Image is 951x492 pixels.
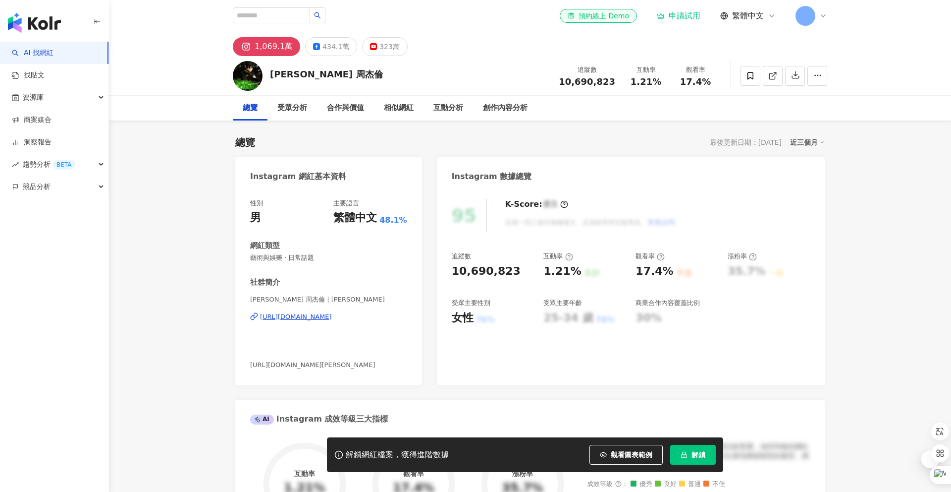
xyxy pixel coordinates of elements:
div: [PERSON_NAME] 周杰倫 [270,68,383,80]
div: 互動率 [627,65,665,75]
img: KOL Avatar [233,61,263,91]
div: 1.21% [543,264,581,279]
span: 藝術與娛樂 · 日常話題 [250,253,407,262]
div: 互動率 [294,470,315,478]
div: 男 [250,210,261,226]
div: 最後更新日期：[DATE] [710,138,782,146]
div: 互動分析 [433,102,463,114]
div: 互動率 [543,252,573,261]
button: 434.1萬 [305,37,357,56]
div: 商業合作內容覆蓋比例 [635,299,700,307]
div: 追蹤數 [452,252,471,261]
div: AI [250,415,274,425]
span: 趨勢分析 [23,153,75,176]
div: Instagram 數據總覽 [452,171,532,182]
div: 創作內容分析 [483,102,528,114]
span: search [314,12,321,19]
span: 競品分析 [23,176,51,198]
button: 1,069.1萬 [233,37,300,56]
div: 合作與價值 [327,102,364,114]
div: 成效等級 ： [587,481,810,488]
div: 網紅類型 [250,241,280,251]
div: 總覽 [235,135,255,149]
div: 受眾主要年齡 [543,299,582,307]
a: 洞察報告 [12,137,52,147]
div: Instagram 網紅基本資料 [250,171,346,182]
div: K-Score : [505,199,568,210]
span: 不佳 [703,481,725,488]
span: [URL][DOMAIN_NAME][PERSON_NAME] [250,361,375,369]
div: 社群簡介 [250,277,280,288]
button: 323萬 [362,37,408,56]
span: 觀看圖表範例 [611,451,652,459]
a: 商案媒合 [12,115,52,125]
div: 17.4% [635,264,673,279]
span: 10,690,823 [559,76,615,87]
div: 總覽 [243,102,258,114]
span: 良好 [655,481,677,488]
div: 女性 [452,310,474,326]
span: rise [12,161,19,168]
div: Instagram 成效等級三大指標 [250,414,388,425]
a: searchAI 找網紅 [12,48,53,58]
a: 找貼文 [12,70,45,80]
div: 10,690,823 [452,264,521,279]
span: 優秀 [631,481,652,488]
span: 解鎖 [691,451,705,459]
img: logo [8,13,61,33]
div: 觀看率 [635,252,665,261]
div: 323萬 [379,40,400,54]
div: BETA [53,160,75,170]
div: 相似網紅 [384,102,414,114]
div: 受眾主要性別 [452,299,490,307]
div: 追蹤數 [559,65,615,75]
div: 繁體中文 [333,210,377,226]
span: [PERSON_NAME] 周杰倫 | [PERSON_NAME] [250,295,407,304]
div: [URL][DOMAIN_NAME] [260,312,332,321]
span: 普通 [679,481,701,488]
span: 繁體中文 [732,10,764,21]
span: 17.4% [680,77,711,87]
div: 預約線上 Demo [568,11,629,21]
div: 解鎖網紅檔案，獲得進階數據 [346,450,449,460]
div: 受眾分析 [277,102,307,114]
div: 漲粉率 [512,470,533,478]
div: 434.1萬 [322,40,349,54]
span: 資源庫 [23,86,44,109]
div: 近三個月 [790,136,825,149]
div: 漲粉率 [728,252,757,261]
a: [URL][DOMAIN_NAME] [250,312,407,321]
span: 48.1% [379,215,407,226]
a: 預約線上 Demo [560,9,637,23]
div: 觀看率 [677,65,714,75]
div: 性別 [250,199,263,208]
div: 主要語言 [333,199,359,208]
div: 1,069.1萬 [255,40,293,54]
span: 1.21% [631,77,661,87]
a: 申請試用 [657,11,700,21]
button: 解鎖 [670,445,716,465]
button: 觀看圖表範例 [589,445,663,465]
div: 觀看率 [403,470,424,478]
span: lock [681,451,687,458]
